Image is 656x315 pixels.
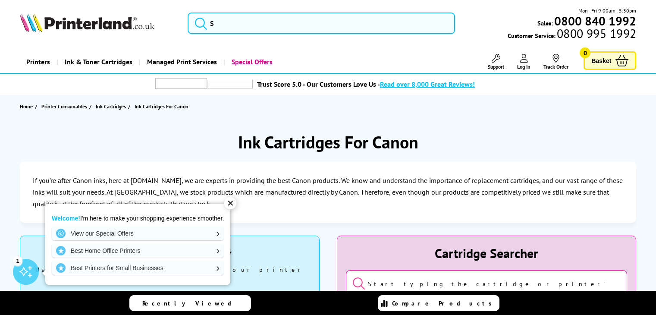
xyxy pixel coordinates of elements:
[33,175,624,210] p: If you're after Canon inks, here at [DOMAIN_NAME], we are experts in providing the best Canon pro...
[52,244,224,258] a: Best Home Office Printers
[224,197,236,209] div: ✕
[346,270,628,297] input: Start typing the cartridge or printer's name...
[580,47,590,58] span: 0
[139,51,223,73] a: Managed Print Services
[591,55,611,66] span: Basket
[52,215,80,222] strong: Welcome!
[257,80,475,88] a: Trust Score 5.0 - Our Customers Love Us -Read over 8,000 Great Reviews!
[142,299,240,307] span: Recently Viewed
[554,13,636,29] b: 0800 840 1992
[517,54,530,70] a: Log In
[20,13,154,32] img: Printerland Logo
[96,102,126,111] span: Ink Cartridges
[56,51,139,73] a: Ink & Toner Cartridges
[553,17,636,25] a: 0800 840 1992
[29,245,311,261] div: Quick Cartridge Finder
[65,51,132,73] span: Ink & Toner Cartridges
[155,78,207,89] img: trustpilot rating
[52,261,224,275] a: Best Printers for Small Businesses
[41,102,89,111] a: Printer Consumables
[543,54,568,70] a: Track Order
[537,19,553,27] span: Sales:
[20,51,56,73] a: Printers
[207,80,253,88] img: trustpilot rating
[135,103,188,110] span: Ink Cartridges For Canon
[380,80,475,88] span: Read over 8,000 Great Reviews!
[52,227,224,240] a: View our Special Offers
[378,295,499,311] a: Compare Products
[238,131,418,153] h1: Ink Cartridges For Canon
[578,6,636,15] span: Mon - Fri 9:00am - 5:30pm
[96,102,128,111] a: Ink Cartridges
[41,102,87,111] span: Printer Consumables
[584,51,636,70] a: Basket 0
[13,256,22,265] div: 1
[508,29,636,40] span: Customer Service:
[392,299,496,307] span: Compare Products
[188,13,455,34] input: S
[52,214,224,222] p: I'm here to make your shopping experience smoother.
[20,102,35,111] a: Home
[556,29,636,38] span: 0800 995 1992
[346,245,628,261] div: Cartridge Searcher
[129,295,251,311] a: Recently Viewed
[488,63,504,70] span: Support
[223,51,279,73] a: Special Offers
[517,63,530,70] span: Log In
[20,13,177,34] a: Printerland Logo
[488,54,504,70] a: Support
